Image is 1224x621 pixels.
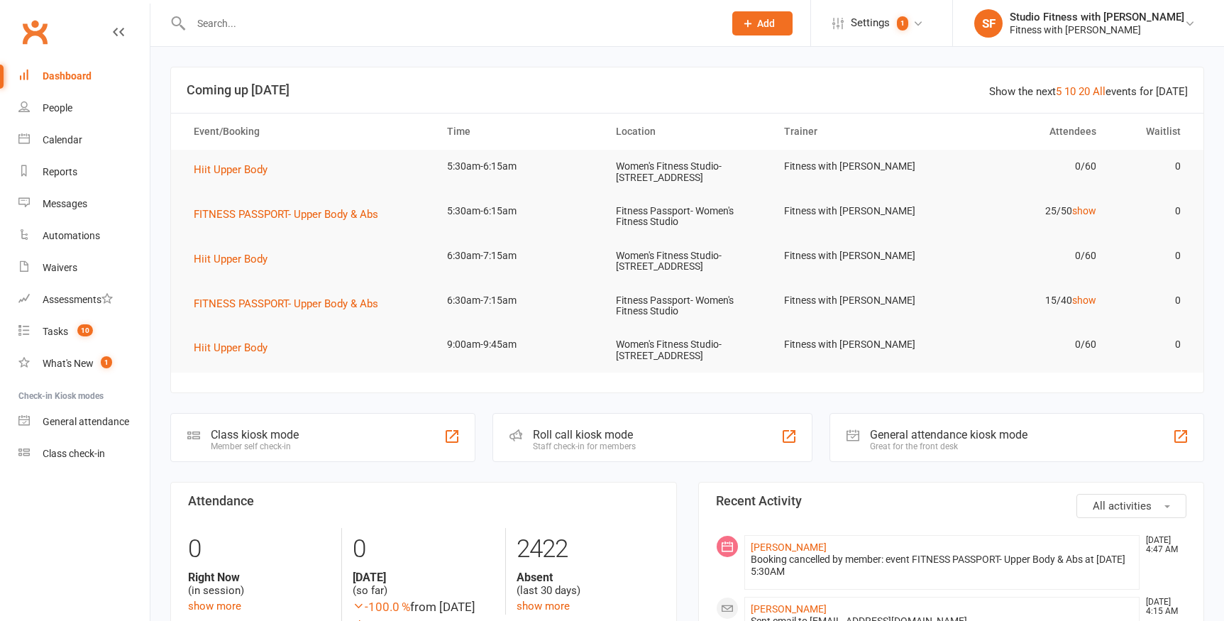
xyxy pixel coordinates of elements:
[1109,150,1193,183] td: 0
[870,441,1027,451] div: Great for the front desk
[194,253,268,265] span: Hiit Upper Body
[751,542,827,553] a: [PERSON_NAME]
[751,554,1134,578] div: Booking cancelled by member: event FITNESS PASSPORT- Upper Body & Abs at [DATE] 5:30AM
[1076,494,1186,518] button: All activities
[1010,11,1184,23] div: Studio Fitness with [PERSON_NAME]
[517,528,658,571] div: 2422
[716,494,1187,508] h3: Recent Activity
[940,328,1109,361] td: 0/60
[188,528,331,571] div: 0
[533,441,636,451] div: Staff check-in for members
[1056,85,1062,98] a: 5
[897,16,908,31] span: 1
[18,220,150,252] a: Automations
[194,206,388,223] button: FITNESS PASSPORT- Upper Body & Abs
[771,194,940,228] td: Fitness with [PERSON_NAME]
[43,102,72,114] div: People
[434,284,603,317] td: 6:30am-7:15am
[434,114,603,150] th: Time
[188,571,331,584] strong: Right Now
[181,114,434,150] th: Event/Booking
[1093,500,1152,512] span: All activities
[18,438,150,470] a: Class kiosk mode
[974,9,1003,38] div: SF
[194,341,268,354] span: Hiit Upper Body
[43,294,113,305] div: Assessments
[194,161,277,178] button: Hiit Upper Body
[18,156,150,188] a: Reports
[353,571,495,598] div: (so far)
[18,60,150,92] a: Dashboard
[434,328,603,361] td: 9:00am-9:45am
[211,428,299,441] div: Class kiosk mode
[43,326,68,337] div: Tasks
[353,528,495,571] div: 0
[1093,85,1106,98] a: All
[43,134,82,145] div: Calendar
[43,166,77,177] div: Reports
[43,70,92,82] div: Dashboard
[940,114,1109,150] th: Attendees
[940,239,1109,273] td: 0/60
[751,603,827,615] a: [PERSON_NAME]
[771,114,940,150] th: Trainer
[18,124,150,156] a: Calendar
[353,600,410,614] span: -100.0 %
[43,230,100,241] div: Automations
[18,92,150,124] a: People
[771,284,940,317] td: Fitness with [PERSON_NAME]
[1010,23,1184,36] div: Fitness with [PERSON_NAME]
[194,297,378,310] span: FITNESS PASSPORT- Upper Body & Abs
[353,598,495,617] div: from [DATE]
[18,284,150,316] a: Assessments
[1072,205,1096,216] a: show
[603,114,772,150] th: Location
[211,441,299,451] div: Member self check-in
[603,284,772,329] td: Fitness Passport- Women's Fitness Studio
[603,239,772,284] td: Women's Fitness Studio- [STREET_ADDRESS]
[732,11,793,35] button: Add
[194,339,277,356] button: Hiit Upper Body
[188,571,331,598] div: (in session)
[940,284,1109,317] td: 15/40
[517,600,570,612] a: show more
[1072,295,1096,306] a: show
[1079,85,1090,98] a: 20
[434,150,603,183] td: 5:30am-6:15am
[43,198,87,209] div: Messages
[43,416,129,427] div: General attendance
[1109,114,1193,150] th: Waitlist
[1109,239,1193,273] td: 0
[101,356,112,368] span: 1
[43,448,105,459] div: Class check-in
[18,406,150,438] a: General attendance kiosk mode
[188,600,241,612] a: show more
[989,83,1188,100] div: Show the next events for [DATE]
[194,295,388,312] button: FITNESS PASSPORT- Upper Body & Abs
[194,251,277,268] button: Hiit Upper Body
[940,150,1109,183] td: 0/60
[1109,328,1193,361] td: 0
[77,324,93,336] span: 10
[434,194,603,228] td: 5:30am-6:15am
[851,7,890,39] span: Settings
[1139,598,1186,616] time: [DATE] 4:15 AM
[18,188,150,220] a: Messages
[353,571,495,584] strong: [DATE]
[43,358,94,369] div: What's New
[1139,536,1186,554] time: [DATE] 4:47 AM
[43,262,77,273] div: Waivers
[533,428,636,441] div: Roll call kiosk mode
[18,316,150,348] a: Tasks 10
[940,194,1109,228] td: 25/50
[1064,85,1076,98] a: 10
[757,18,775,29] span: Add
[603,150,772,194] td: Women's Fitness Studio- [STREET_ADDRESS]
[1109,194,1193,228] td: 0
[517,571,658,584] strong: Absent
[771,239,940,273] td: Fitness with [PERSON_NAME]
[517,571,658,598] div: (last 30 days)
[1109,284,1193,317] td: 0
[187,83,1188,97] h3: Coming up [DATE]
[771,328,940,361] td: Fitness with [PERSON_NAME]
